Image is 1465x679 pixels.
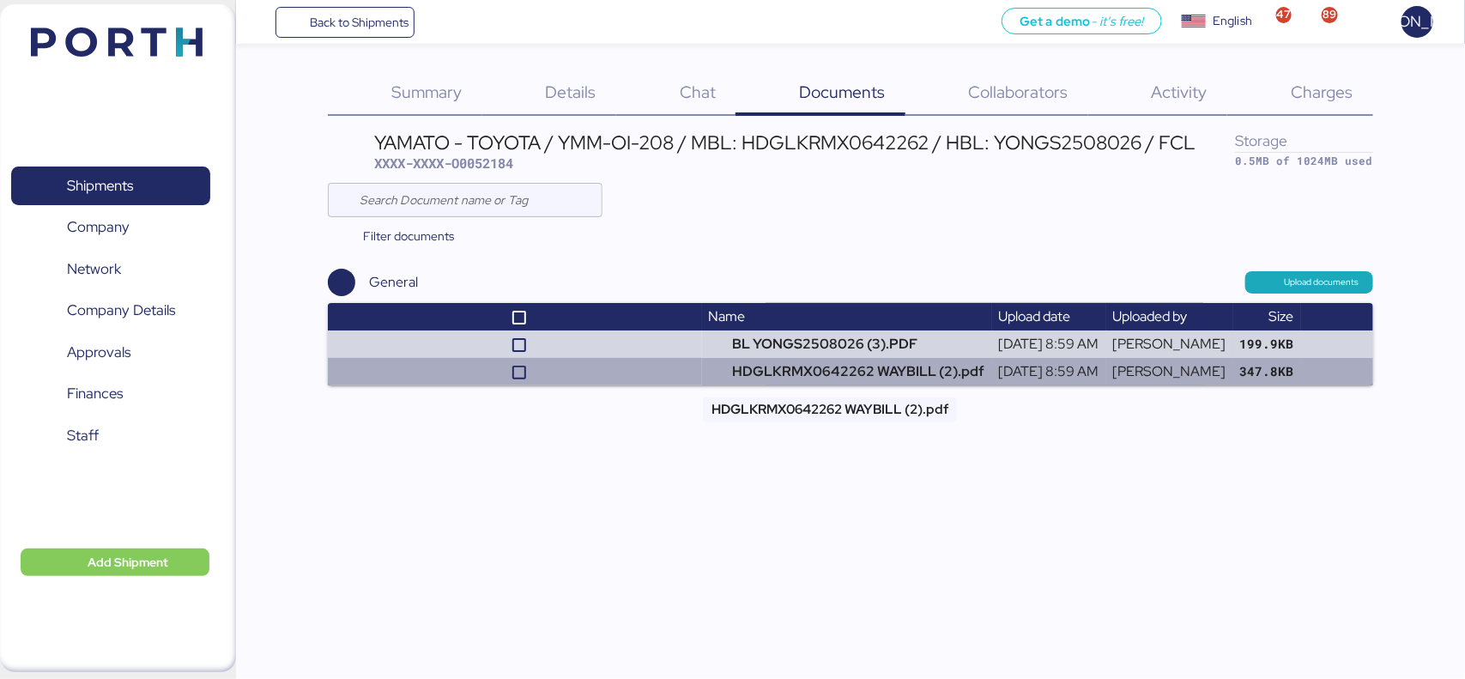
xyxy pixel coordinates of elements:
span: Activity [1152,81,1208,103]
span: Upload documents [1285,275,1359,290]
span: Approvals [67,340,130,365]
span: Name [709,307,746,325]
span: Company Details [67,298,175,323]
span: Uploaded by [1113,307,1188,325]
td: 347.8KB [1233,358,1301,385]
span: Chat [680,81,716,103]
span: Charges [1291,81,1353,103]
span: Summary [391,81,462,103]
span: Back to Shipments [310,12,409,33]
td: [DATE] 8:59 AM [992,330,1106,358]
span: Network [67,257,121,282]
button: Menu [246,8,275,37]
div: English [1213,12,1252,30]
td: HDGLKRMX0642262 WAYBILL (2).pdf [702,358,992,385]
span: Staff [67,423,99,448]
td: [DATE] 8:59 AM [992,358,1106,385]
span: Details [546,81,596,103]
a: Shipments [11,167,210,206]
a: Company [11,208,210,247]
span: XXXX-XXXX-O0052184 [374,155,513,172]
button: Add Shipment [21,549,209,576]
span: Size [1269,307,1294,325]
span: Collaborators [969,81,1068,103]
span: Finances [67,381,123,406]
a: Company Details [11,291,210,330]
span: Add Shipment [88,552,168,573]
td: 199.9KB [1233,330,1301,358]
input: Search Document name or Tag [360,183,593,217]
div: 0.5MB of 1024MB used [1236,153,1373,169]
a: Finances [11,374,210,414]
td: [PERSON_NAME] [1106,330,1233,358]
div: YAMATO - TOYOTA / YMM-OI-208 / MBL: HDGLKRMX0642262 / HBL: YONGS2508026 / FCL [374,133,1196,152]
td: BL YONGS2508026 (3).PDF [702,330,992,358]
a: Network [11,250,210,289]
div: General [369,272,418,293]
a: Staff [11,416,210,456]
td: [PERSON_NAME] [1106,358,1233,385]
span: Storage [1236,130,1288,150]
span: Shipments [67,173,133,198]
span: Upload date [999,307,1071,325]
span: Filter documents [363,226,454,246]
span: Company [67,215,130,239]
button: Filter documents [328,221,468,252]
button: Upload documents [1245,271,1373,294]
a: Approvals [11,333,210,373]
a: Back to Shipments [275,7,415,38]
span: Documents [799,81,885,103]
